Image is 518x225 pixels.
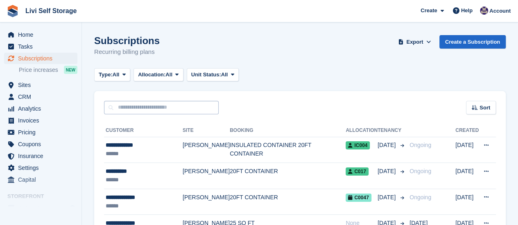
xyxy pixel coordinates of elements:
[439,35,506,49] a: Create a Subscription
[4,91,77,102] a: menu
[18,53,67,64] span: Subscriptions
[4,127,77,138] a: menu
[99,71,113,79] span: Type:
[183,189,230,215] td: [PERSON_NAME]
[7,5,19,17] img: stora-icon-8386f47178a22dfd0bd8f6a31ec36ba5ce8667c1dd55bd0f319d3a0aa187defe.svg
[187,68,239,82] button: Unit Status: All
[94,47,160,57] p: Recurring billing plans
[346,194,371,202] span: C0047
[138,71,165,79] span: Allocation:
[94,35,160,46] h1: Subscriptions
[409,194,431,200] span: Ongoing
[94,68,130,82] button: Type: All
[455,137,479,163] td: [DATE]
[4,103,77,114] a: menu
[455,189,479,215] td: [DATE]
[378,124,406,137] th: Tenancy
[18,150,67,162] span: Insurance
[22,4,80,18] a: Livi Self Storage
[480,7,488,15] img: Jim
[18,79,67,91] span: Sites
[409,168,431,174] span: Ongoing
[191,71,221,79] span: Unit Status:
[104,124,183,137] th: Customer
[133,68,183,82] button: Allocation: All
[64,66,77,74] div: NEW
[397,35,433,49] button: Export
[19,66,58,74] span: Price increases
[409,142,431,148] span: Ongoing
[113,71,120,79] span: All
[489,7,511,15] span: Account
[18,29,67,40] span: Home
[4,115,77,126] a: menu
[19,65,77,74] a: Price increases NEW
[4,29,77,40] a: menu
[4,41,77,52] a: menu
[183,163,230,189] td: [PERSON_NAME]
[4,162,77,174] a: menu
[18,115,67,126] span: Invoices
[230,189,346,215] td: 20FT CONTAINER
[346,141,370,149] span: IC004
[18,162,67,174] span: Settings
[455,124,479,137] th: Created
[230,137,346,163] td: INSULATED CONTAINER 20FT CONTAINER
[421,7,437,15] span: Create
[4,53,77,64] a: menu
[165,71,172,79] span: All
[4,150,77,162] a: menu
[4,203,77,214] a: menu
[230,163,346,189] td: 20FT CONTAINER
[221,71,228,79] span: All
[18,203,67,214] span: Online Store
[480,104,490,112] span: Sort
[461,7,473,15] span: Help
[378,167,397,176] span: [DATE]
[18,127,67,138] span: Pricing
[18,103,67,114] span: Analytics
[18,41,67,52] span: Tasks
[346,124,378,137] th: Allocation
[4,79,77,91] a: menu
[406,38,423,46] span: Export
[7,192,81,200] span: Storefront
[4,138,77,150] a: menu
[455,163,479,189] td: [DATE]
[183,137,230,163] td: [PERSON_NAME]
[378,193,397,202] span: [DATE]
[18,91,67,102] span: CRM
[183,124,230,137] th: Site
[4,174,77,185] a: menu
[68,203,77,213] a: Preview store
[230,124,346,137] th: Booking
[18,138,67,150] span: Coupons
[18,174,67,185] span: Capital
[378,141,397,149] span: [DATE]
[346,167,369,176] span: C017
